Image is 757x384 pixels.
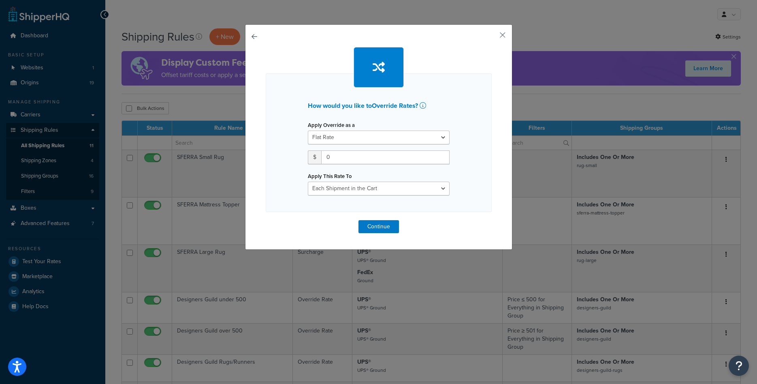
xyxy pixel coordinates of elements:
[308,150,321,164] span: $
[308,102,450,109] h2: How would you like to Override Rates ?
[729,356,749,376] button: Open Resource Center
[420,102,428,109] a: Learn more about setting up shipping rules
[308,122,355,128] label: Apply Override as a
[358,220,399,233] button: Continue
[308,173,352,179] label: Apply This Rate To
